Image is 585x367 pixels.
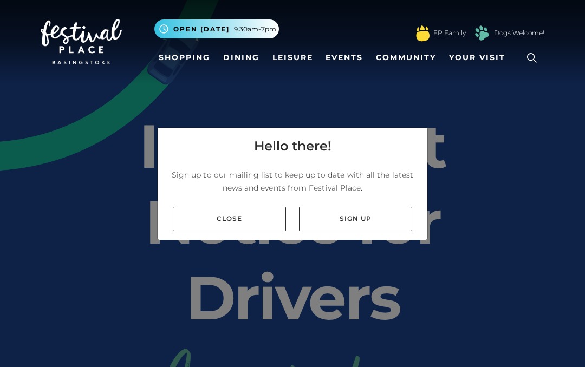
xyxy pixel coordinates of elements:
[166,168,419,194] p: Sign up to our mailing list to keep up to date with all the latest news and events from Festival ...
[433,28,466,38] a: FP Family
[321,48,367,68] a: Events
[372,48,440,68] a: Community
[219,48,264,68] a: Dining
[449,52,505,63] span: Your Visit
[154,48,214,68] a: Shopping
[234,24,276,34] span: 9.30am-7pm
[268,48,317,68] a: Leisure
[494,28,544,38] a: Dogs Welcome!
[41,19,122,64] img: Festival Place Logo
[173,24,230,34] span: Open [DATE]
[445,48,515,68] a: Your Visit
[173,207,286,231] a: Close
[299,207,412,231] a: Sign up
[254,136,331,156] h4: Hello there!
[154,19,279,38] button: Open [DATE] 9.30am-7pm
